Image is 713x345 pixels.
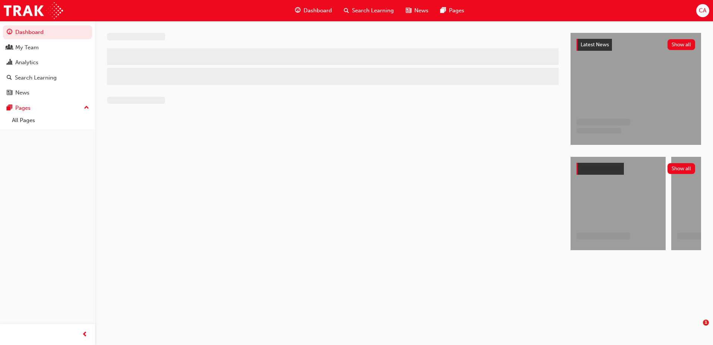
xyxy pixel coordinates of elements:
[696,4,709,17] button: CA
[3,71,92,85] a: Search Learning
[7,44,12,51] span: people-icon
[7,75,12,81] span: search-icon
[7,105,12,112] span: pages-icon
[15,43,39,52] div: My Team
[289,3,338,18] a: guage-iconDashboard
[344,6,349,15] span: search-icon
[699,6,706,15] span: CA
[406,6,411,15] span: news-icon
[7,29,12,36] span: guage-icon
[449,6,464,15] span: Pages
[295,6,301,15] span: guage-icon
[3,25,92,39] a: Dashboard
[581,41,609,48] span: Latest News
[9,115,92,126] a: All Pages
[440,6,446,15] span: pages-icon
[304,6,332,15] span: Dashboard
[82,330,88,339] span: prev-icon
[7,59,12,66] span: chart-icon
[338,3,400,18] a: search-iconSearch Learning
[3,101,92,115] button: Pages
[15,104,31,112] div: Pages
[15,88,29,97] div: News
[703,320,709,326] span: 1
[577,39,695,51] a: Latest NewsShow all
[3,41,92,55] a: My Team
[688,320,706,338] iframe: Intercom live chat
[4,2,63,19] img: Trak
[414,6,428,15] span: News
[577,163,695,175] a: Show all
[84,103,89,113] span: up-icon
[668,39,695,50] button: Show all
[3,86,92,100] a: News
[7,90,12,96] span: news-icon
[434,3,470,18] a: pages-iconPages
[3,24,92,101] button: DashboardMy TeamAnalyticsSearch LearningNews
[400,3,434,18] a: news-iconNews
[352,6,394,15] span: Search Learning
[668,163,695,174] button: Show all
[15,58,38,67] div: Analytics
[3,56,92,69] a: Analytics
[15,74,57,82] div: Search Learning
